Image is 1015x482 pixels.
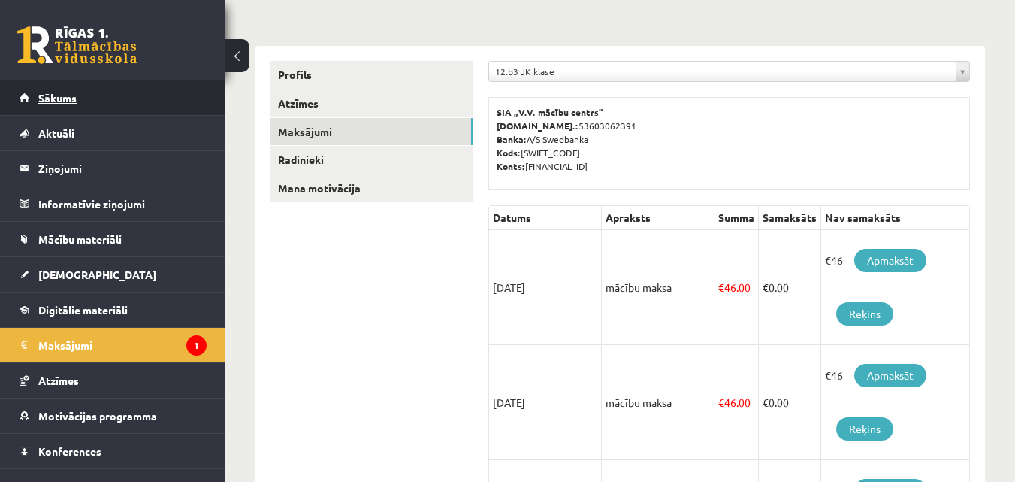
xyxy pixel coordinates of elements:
a: Rīgas 1. Tālmācības vidusskola [17,26,137,64]
span: € [718,280,724,294]
a: Maksājumi [270,118,473,146]
td: 0.00 [759,230,821,345]
span: Konferences [38,444,101,458]
td: mācību maksa [602,230,714,345]
td: €46 [821,345,970,460]
a: Sākums [20,80,207,115]
a: Ziņojumi [20,151,207,186]
td: 46.00 [714,345,759,460]
legend: Informatīvie ziņojumi [38,186,207,221]
a: Informatīvie ziņojumi [20,186,207,221]
span: Aktuāli [38,126,74,140]
td: mācību maksa [602,345,714,460]
a: Motivācijas programma [20,399,207,433]
span: [DEMOGRAPHIC_DATA] [38,268,156,281]
a: Maksājumi1 [20,328,207,362]
a: Apmaksāt [854,364,926,387]
b: [DOMAIN_NAME].: [497,120,578,132]
a: Mācību materiāli [20,222,207,256]
a: Radinieki [270,146,473,174]
td: [DATE] [489,345,602,460]
span: € [763,396,769,409]
a: Mana motivācija [270,174,473,202]
td: 46.00 [714,230,759,345]
b: Konts: [497,160,525,172]
b: SIA „V.V. mācību centrs” [497,106,604,118]
a: Rēķins [836,417,893,441]
span: Atzīmes [38,374,79,387]
td: 0.00 [759,345,821,460]
a: Konferences [20,434,207,468]
i: 1 [186,335,207,356]
th: Nav samaksāts [821,206,970,230]
span: € [763,280,769,294]
b: Kods: [497,147,521,159]
span: 12.b3 JK klase [495,62,950,81]
p: 53603062391 A/S Swedbanka [SWIFT_CODE] [FINANCIAL_ID] [497,105,962,173]
a: Profils [270,61,473,89]
a: Aktuāli [20,116,207,150]
legend: Maksājumi [38,328,207,362]
a: [DEMOGRAPHIC_DATA] [20,257,207,292]
a: Atzīmes [20,363,207,398]
td: [DATE] [489,230,602,345]
legend: Ziņojumi [38,151,207,186]
a: Apmaksāt [854,249,926,272]
b: Banka: [497,133,527,145]
span: Digitālie materiāli [38,303,128,317]
span: Motivācijas programma [38,409,157,423]
th: Summa [714,206,759,230]
span: € [718,396,724,409]
th: Samaksāts [759,206,821,230]
td: €46 [821,230,970,345]
a: Rēķins [836,302,893,326]
a: Atzīmes [270,89,473,117]
span: Mācību materiāli [38,232,122,246]
th: Datums [489,206,602,230]
span: Sākums [38,91,77,105]
a: Digitālie materiāli [20,293,207,327]
a: 12.b3 JK klase [489,62,969,81]
th: Apraksts [602,206,714,230]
